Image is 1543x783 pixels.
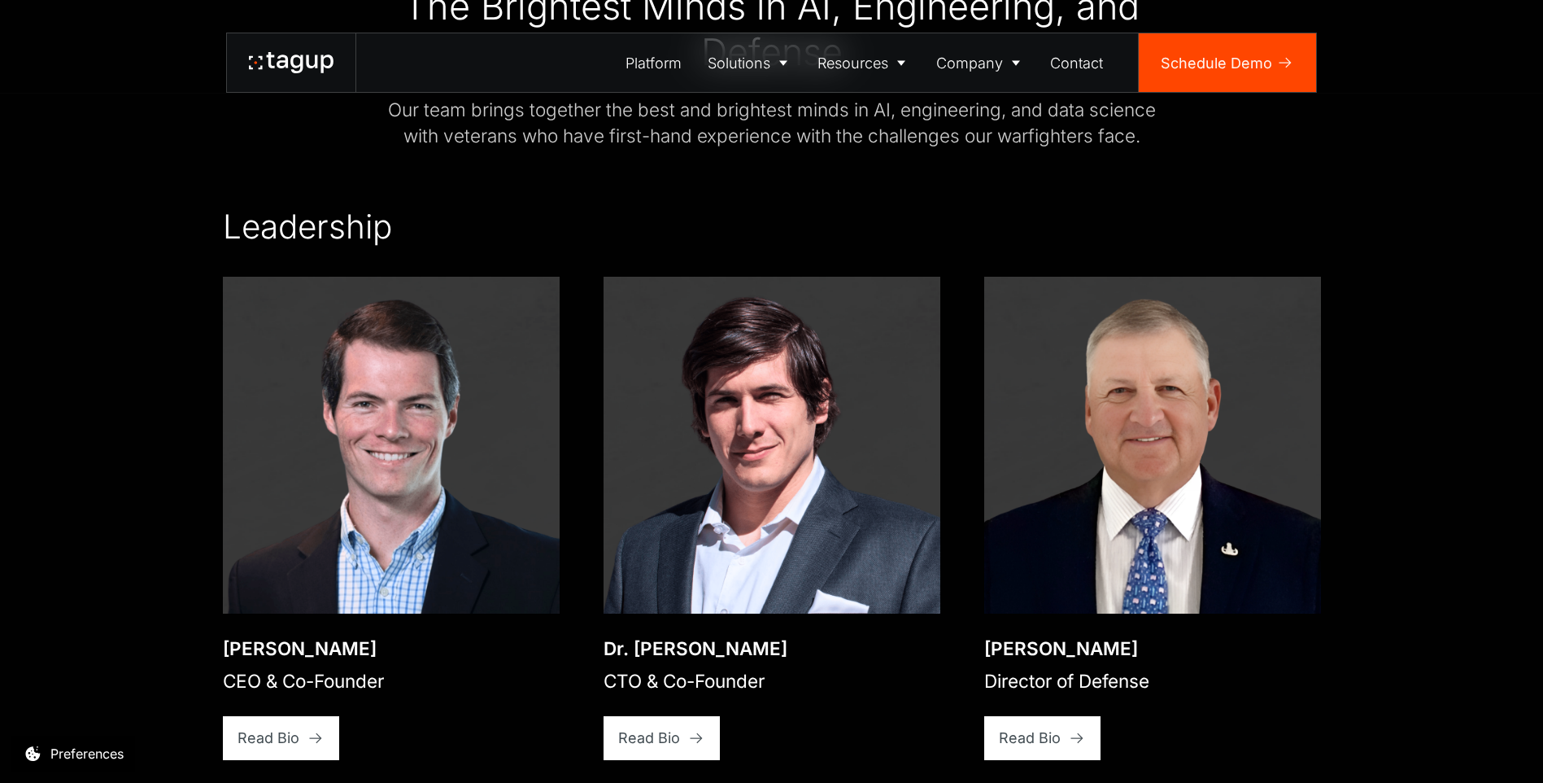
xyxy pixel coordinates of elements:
h2: Leadership [223,207,392,247]
img: Paul Plemmons [984,277,1321,614]
div: Platform [625,52,682,74]
div: [PERSON_NAME] [984,636,1149,662]
a: Read Bio [223,716,340,760]
div: Solutions [708,52,770,74]
a: Read Bio [984,716,1101,760]
div: Read Bio [999,727,1061,749]
div: CTO & Co-Founder [604,668,787,694]
div: Our team brings together the best and brightest minds in AI, engineering, and data science with v... [369,97,1175,148]
a: Open bio popup [223,277,560,614]
div: Director of Defense [984,668,1149,694]
a: Platform [613,33,695,92]
div: Contact [1050,52,1103,74]
div: [PERSON_NAME] [223,636,384,662]
a: Open bio popup [984,277,1321,614]
a: Read Bio [604,716,721,760]
img: Jon Garrity [223,277,560,614]
a: Contact [1038,33,1117,92]
div: Company [936,52,1003,74]
div: Resources [817,52,888,74]
a: Open bio popup [604,277,940,614]
img: Dr. Will Vega-Brown [604,277,940,614]
a: Solutions [695,33,805,92]
div: Read Bio [618,727,680,749]
a: Company [923,33,1038,92]
div: Preferences [50,744,124,763]
div: Schedule Demo [1161,52,1272,74]
a: Resources [805,33,924,92]
div: Read Bio [238,727,299,749]
div: CEO & Co-Founder [223,668,384,694]
div: Dr. [PERSON_NAME] [604,636,787,662]
a: Schedule Demo [1139,33,1316,92]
